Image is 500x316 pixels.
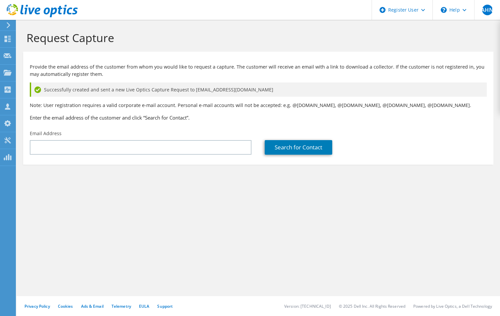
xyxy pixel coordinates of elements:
span: AHN [482,5,493,15]
li: Powered by Live Optics, a Dell Technology [413,303,492,309]
label: Email Address [30,130,62,137]
li: © 2025 Dell Inc. All Rights Reserved [339,303,405,309]
a: Ads & Email [81,303,104,309]
a: Telemetry [112,303,131,309]
h3: Enter the email address of the customer and click “Search for Contact”. [30,114,487,121]
p: Note: User registration requires a valid corporate e-mail account. Personal e-mail accounts will ... [30,102,487,109]
a: Search for Contact [265,140,332,155]
a: Cookies [58,303,73,309]
a: EULA [139,303,149,309]
p: Provide the email address of the customer from whom you would like to request a capture. The cust... [30,63,487,78]
li: Version: [TECHNICAL_ID] [284,303,331,309]
svg: \n [441,7,447,13]
a: Privacy Policy [24,303,50,309]
a: Support [157,303,173,309]
h1: Request Capture [26,31,487,45]
span: Successfully created and sent a new Live Optics Capture Request to [EMAIL_ADDRESS][DOMAIN_NAME] [44,86,273,93]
